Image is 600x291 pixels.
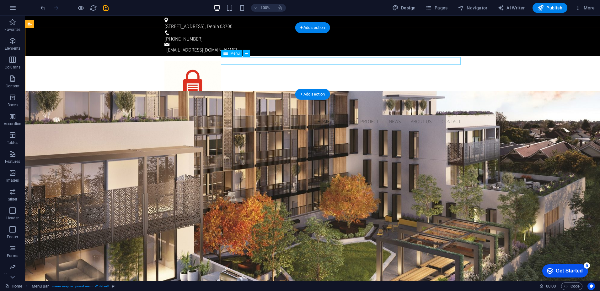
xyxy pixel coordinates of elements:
[550,284,551,288] span: :
[564,283,580,290] span: Code
[390,3,418,13] button: Design
[40,4,47,12] i: Undo: Website logo changed (Ctrl+Z)
[6,216,19,221] p: Header
[8,197,18,202] p: Slider
[89,4,97,12] button: reload
[575,5,595,11] span: More
[546,283,556,290] span: 00 00
[495,3,528,13] button: AI Writer
[561,283,582,290] button: Code
[7,253,18,258] p: Forms
[455,3,490,13] button: Navigator
[6,84,19,89] p: Content
[423,3,450,13] button: Pages
[5,65,20,70] p: Columns
[277,5,282,11] i: On resize automatically adjust zoom level to fit chosen device.
[6,178,19,183] p: Images
[392,5,416,11] span: Design
[4,272,21,277] p: Marketing
[51,283,109,290] span: . menu-wrapper .preset-menu-v2-default
[39,4,47,12] button: undo
[19,7,46,13] div: Get Started
[90,4,97,12] i: Reload page
[539,283,556,290] h6: Session time
[295,22,330,33] div: + Add section
[295,89,330,100] div: + Add section
[32,283,49,290] span: Click to select. Double-click to edit
[4,27,20,32] p: Favorites
[587,283,595,290] button: Usercentrics
[4,121,21,126] p: Accordion
[46,1,53,8] div: 5
[5,159,20,164] p: Features
[230,52,240,55] span: Menu
[32,283,115,290] nav: breadcrumb
[251,4,273,12] button: 100%
[572,3,597,13] button: More
[5,3,51,16] div: Get Started 5 items remaining, 0% complete
[7,140,18,145] p: Tables
[533,3,567,13] button: Publish
[498,5,525,11] span: AI Writer
[112,284,115,288] i: This element is a customizable preset
[260,4,271,12] h6: 100%
[102,4,110,12] i: Save (Ctrl+S)
[426,5,447,11] span: Pages
[8,102,18,107] p: Boxes
[7,234,18,239] p: Footer
[538,5,562,11] span: Publish
[102,4,110,12] button: save
[5,46,21,51] p: Elements
[458,5,488,11] span: Navigator
[5,283,22,290] a: Click to cancel selection. Double-click to open Pages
